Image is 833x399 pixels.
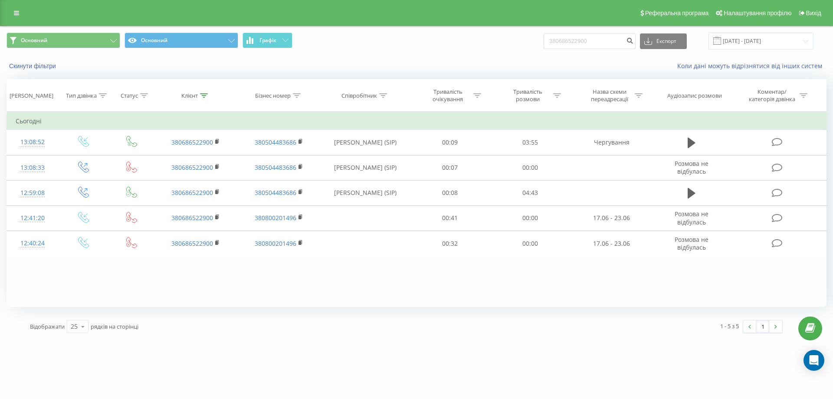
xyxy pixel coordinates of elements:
div: [PERSON_NAME] [10,92,53,99]
a: 380800201496 [255,214,296,222]
a: Коли дані можуть відрізнятися вiд інших систем [677,62,826,70]
a: 380686522900 [171,163,213,171]
span: Графік [259,37,276,43]
div: 12:59:08 [16,185,49,201]
td: 00:00 [490,231,570,256]
span: рядків на сторінці [91,323,138,330]
div: 12:40:24 [16,235,49,252]
td: 00:32 [410,231,490,256]
div: Коментар/категорія дзвінка [747,88,797,103]
div: Статус [121,92,138,99]
button: Основний [125,33,238,48]
td: 00:07 [410,155,490,180]
div: Тривалість очікування [425,88,471,103]
a: 380800201496 [255,239,296,247]
div: 25 [71,322,78,331]
td: 00:00 [490,205,570,231]
td: 03:55 [490,130,570,155]
div: Клієнт [181,92,198,99]
div: 1 - 5 з 5 [720,322,739,330]
span: Основний [21,37,47,44]
td: [PERSON_NAME] (SIP) [320,155,410,180]
div: 13:08:33 [16,159,49,176]
div: Тривалість розмови [505,88,551,103]
button: Скинути фільтри [7,62,60,70]
a: 380686522900 [171,188,213,197]
div: Назва схеми переадресації [586,88,633,103]
div: Тип дзвінка [66,92,97,99]
button: Експорт [640,33,687,49]
td: 17.06 - 23.06 [570,205,653,231]
td: 17.06 - 23.06 [570,231,653,256]
div: Співробітник [341,92,377,99]
div: Open Intercom Messenger [803,350,824,371]
span: Розмова не відбулась [675,235,708,251]
span: Відображати [30,323,65,330]
a: 380504483686 [255,163,296,171]
input: Пошук за номером [544,33,636,49]
span: Вихід [806,10,821,16]
a: 380686522900 [171,138,213,146]
button: Графік [243,33,292,48]
span: Розмова не відбулась [675,210,708,226]
a: 1 [756,320,769,333]
td: 00:09 [410,130,490,155]
td: 00:41 [410,205,490,231]
td: [PERSON_NAME] (SIP) [320,130,410,155]
a: 380504483686 [255,188,296,197]
td: 00:00 [490,155,570,180]
td: Чергування [570,130,653,155]
button: Основний [7,33,120,48]
span: Реферальна програма [645,10,709,16]
a: 380504483686 [255,138,296,146]
td: [PERSON_NAME] (SIP) [320,180,410,205]
td: 04:43 [490,180,570,205]
td: Сьогодні [7,112,826,130]
div: Аудіозапис розмови [667,92,722,99]
div: 12:41:20 [16,210,49,227]
td: 00:08 [410,180,490,205]
span: Розмова не відбулась [675,159,708,175]
span: Налаштування профілю [724,10,791,16]
div: 13:08:52 [16,134,49,151]
a: 380686522900 [171,214,213,222]
a: 380686522900 [171,239,213,247]
div: Бізнес номер [255,92,291,99]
